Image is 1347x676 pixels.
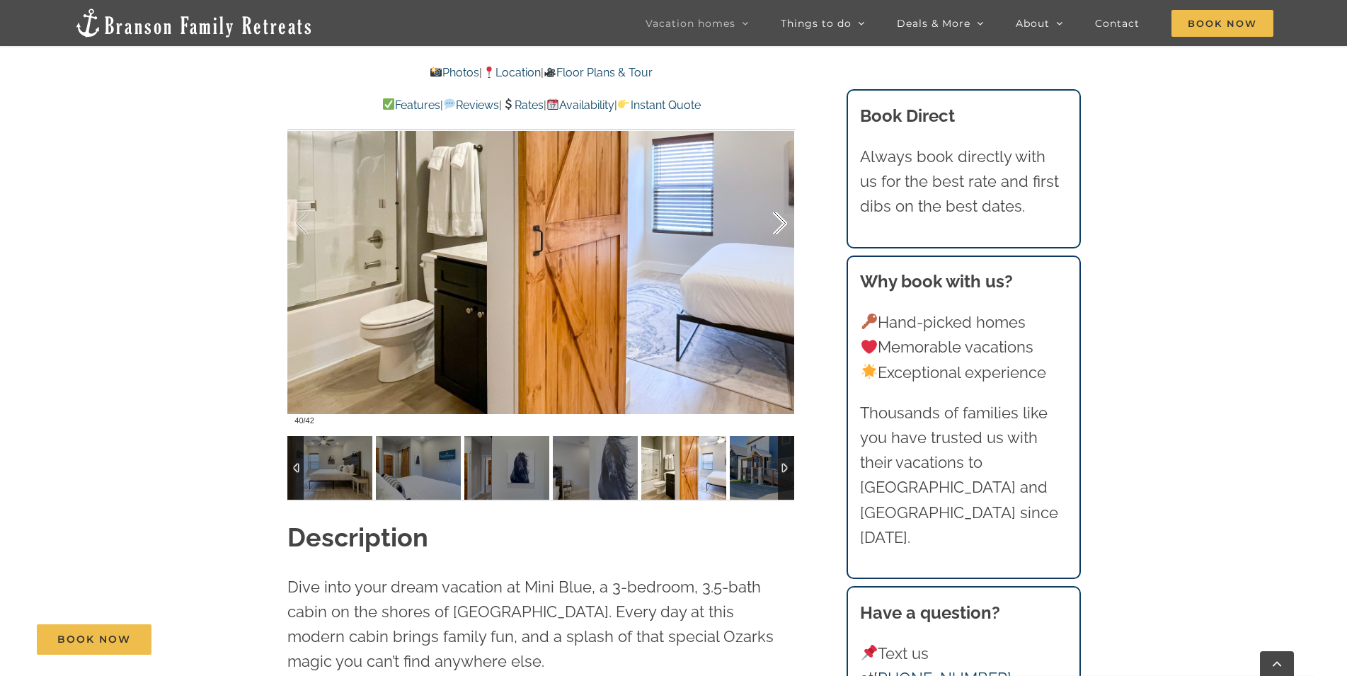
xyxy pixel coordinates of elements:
[617,98,700,112] a: Instant Quote
[861,364,877,379] img: 🌟
[618,98,629,110] img: 👉
[547,98,558,110] img: 📆
[287,578,774,671] span: Dive into your dream vacation at Mini Blue, a 3-bedroom, 3.5-bath cabin on the shores of [GEOGRAP...
[502,98,544,112] a: Rates
[553,436,638,500] img: 011-Out-of-the-Blue-vacation-home-rental-Branson-Family-Retreats-10017-scaled.jpg-nggid042227-ngg...
[74,7,314,39] img: Branson Family Retreats Logo
[37,624,151,655] a: Book Now
[443,98,499,112] a: Reviews
[646,18,735,28] span: Vacation homes
[482,66,540,79] a: Location
[546,98,614,112] a: Availability
[1016,18,1050,28] span: About
[544,67,556,78] img: 🎥
[1095,18,1140,28] span: Contact
[287,64,794,82] p: | |
[861,314,877,329] img: 🔑
[287,96,794,115] p: | | | |
[860,401,1067,550] p: Thousands of families like you have trusted us with their vacations to [GEOGRAPHIC_DATA] and [GEO...
[781,18,852,28] span: Things to do
[861,339,877,355] img: ❤️
[860,144,1067,219] p: Always book directly with us for the best rate and first dibs on the best dates.
[464,436,549,500] img: 011-Out-of-the-Blue-vacation-home-rental-Branson-Family-Retreats-10016-scaled.jpg-nggid042226-ngg...
[430,66,479,79] a: Photos
[382,98,440,112] a: Features
[430,67,442,78] img: 📸
[860,310,1067,385] p: Hand-picked homes Memorable vacations Exceptional experience
[383,98,394,110] img: ✅
[641,436,726,500] img: 011-Out-of-the-Blue-vacation-home-rental-Branson-Family-Retreats-10018-scaled.jpg-nggid042228-ngg...
[503,98,514,110] img: 💲
[483,67,495,78] img: 📍
[544,66,653,79] a: Floor Plans & Tour
[376,436,461,500] img: 011-Out-of-the-Blue-vacation-home-rental-Branson-Family-Retreats-10015-TV-copy-scaled.jpg-nggid04...
[860,602,1000,623] strong: Have a question?
[1171,10,1273,37] span: Book Now
[730,436,815,500] img: 015-Out-of-the-Blue-vacation-home-rental-Branson-Family-Retreats-10101-scaled.jpg-nggid042238-ngg...
[444,98,455,110] img: 💬
[860,269,1067,294] h3: Why book with us?
[57,634,131,646] span: Book Now
[860,105,955,126] b: Book Direct
[897,18,970,28] span: Deals & More
[287,436,372,500] img: 011-Out-of-the-Blue-vacation-home-rental-Branson-Family-Retreats-10013-scaled.jpg-nggid042223-ngg...
[287,522,428,552] strong: Description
